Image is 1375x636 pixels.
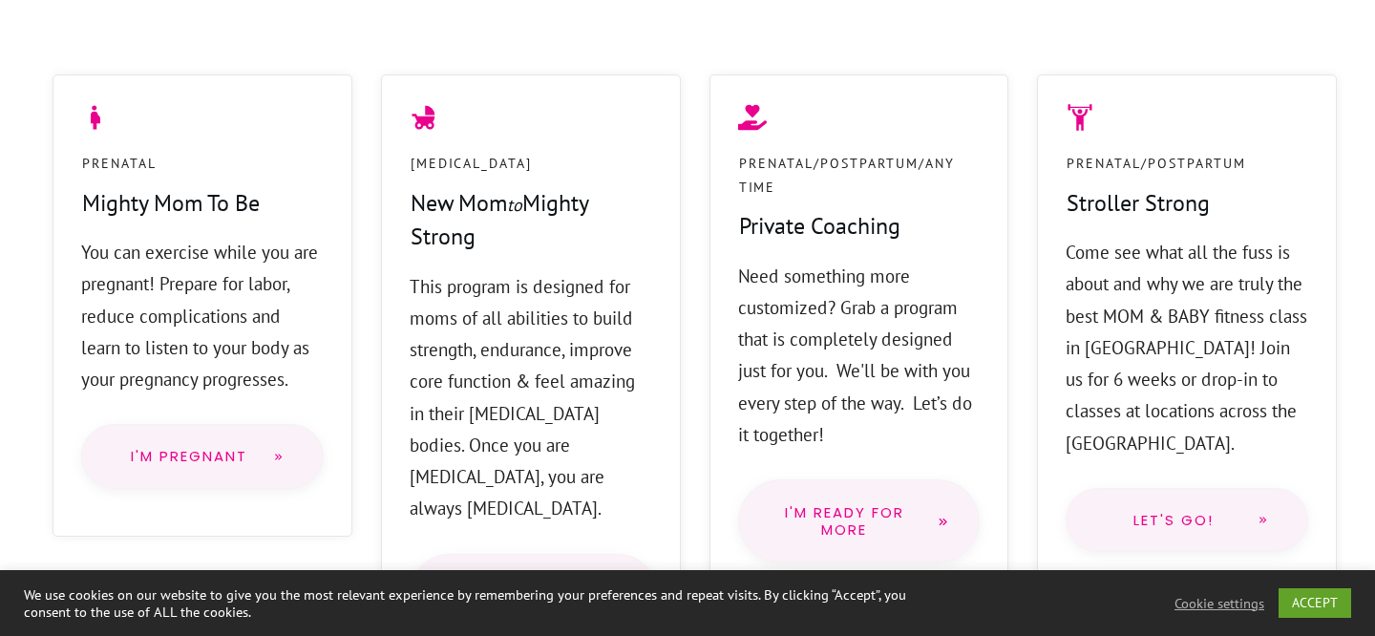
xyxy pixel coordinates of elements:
span: Let's go! [1105,513,1242,528]
h4: New Mom Mighty Strong [411,187,651,270]
div: We use cookies on our website to give you the most relevant experience by remembering your prefer... [24,586,953,621]
h4: Private Coaching [739,210,900,260]
p: Come see what all the fuss is about and why we are truly the best MOM & BABY fitness class in [GE... [1066,237,1308,459]
p: This program is designed for moms of all abilities to build strength, endurance, improve core fun... [410,271,652,525]
a: Let's go! [1066,488,1308,553]
p: Prenatal/Postpartum [1067,152,1246,176]
a: I'm Pregnant [81,424,324,489]
h4: Stroller Strong [1067,187,1210,237]
a: I'm Ready for more [738,479,981,563]
p: [MEDICAL_DATA] [411,152,532,176]
p: Need something more customized? Grab a program that is completely designed just for you. We'll be... [738,261,981,452]
a: I'm [MEDICAL_DATA] [410,554,658,633]
span: I'm Ready for more [768,504,922,539]
a: Cookie settings [1174,595,1264,612]
p: You can exercise while you are pregnant! Prepare for labor, reduce complications and learn to lis... [81,237,324,395]
span: to [507,194,522,216]
p: Prenatal [82,152,157,176]
span: I'm Pregnant [120,449,258,464]
h4: Mighty Mom To Be [82,187,260,237]
a: ACCEPT [1279,588,1351,618]
p: Prenatal/PostPartum/Any Time [739,152,980,199]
